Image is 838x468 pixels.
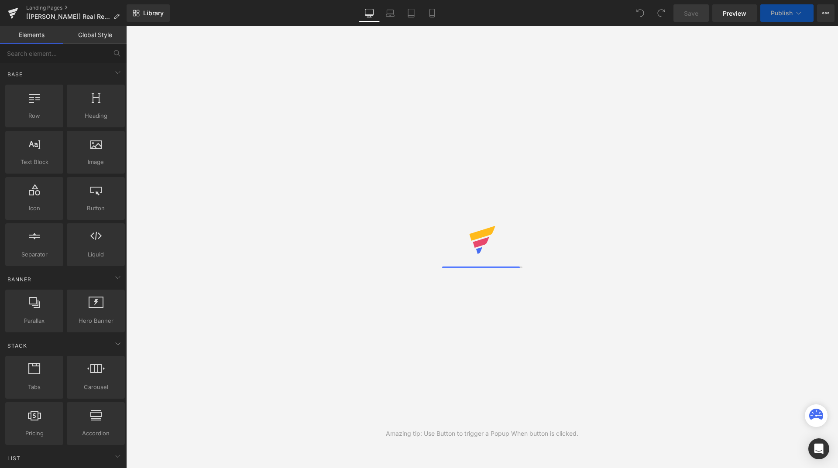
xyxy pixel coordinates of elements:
a: Mobile [422,4,443,22]
div: Amazing tip: Use Button to trigger a Popup When button is clicked. [386,429,578,438]
span: Base [7,70,24,79]
span: Button [69,204,122,213]
a: Preview [712,4,757,22]
span: Save [684,9,698,18]
a: Laptop [380,4,401,22]
a: Landing Pages [26,4,127,11]
span: Preview [723,9,746,18]
div: Open Intercom Messenger [808,438,829,459]
span: Hero Banner [69,316,122,325]
span: Text Block [8,157,61,167]
span: List [7,454,21,462]
span: Library [143,9,164,17]
span: Stack [7,342,28,350]
span: Liquid [69,250,122,259]
button: More [817,4,835,22]
a: Tablet [401,4,422,22]
span: Accordion [69,429,122,438]
span: Image [69,157,122,167]
span: Carousel [69,383,122,392]
a: Global Style [63,26,127,44]
button: Undo [632,4,649,22]
span: Row [8,111,61,120]
span: Icon [8,204,61,213]
button: Publish [760,4,814,22]
a: New Library [127,4,170,22]
button: Redo [653,4,670,22]
span: Tabs [8,383,61,392]
span: Banner [7,275,32,284]
span: [[PERSON_NAME]] Real Relief Stories | Cold [MEDICAL_DATA] + TENS for Joint and Muscle Pain | Wellue [26,13,110,20]
span: Parallax [8,316,61,325]
span: Pricing [8,429,61,438]
span: Heading [69,111,122,120]
a: Desktop [359,4,380,22]
span: Separator [8,250,61,259]
span: Publish [771,10,793,17]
